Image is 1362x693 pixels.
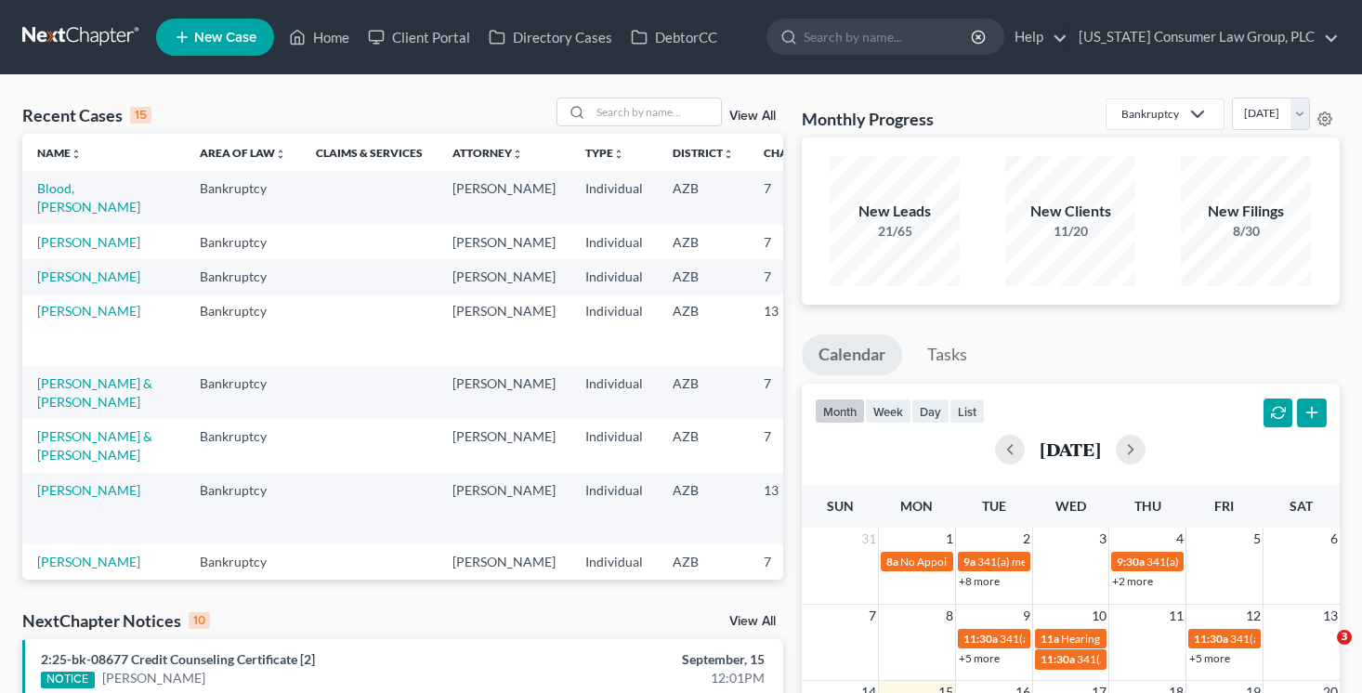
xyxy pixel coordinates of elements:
td: Bankruptcy [185,473,301,544]
span: 341(a) meeting for [PERSON_NAME] & [PERSON_NAME] [1000,632,1277,646]
a: Attorneyunfold_more [452,146,523,160]
a: +5 more [959,651,1000,665]
span: 10 [1090,605,1108,627]
td: AZB [658,580,749,651]
a: [PERSON_NAME] [37,303,140,319]
td: AZB [658,419,749,472]
td: Individual [570,473,658,544]
a: +8 more [959,574,1000,588]
td: 7 [749,225,842,259]
span: Sun [827,498,854,514]
td: Bankruptcy [185,544,301,579]
a: +5 more [1189,651,1230,665]
h3: Monthly Progress [802,108,934,130]
td: 13 [749,294,842,366]
button: month [815,399,865,424]
span: 2 [1021,528,1032,550]
div: 8/30 [1181,222,1311,241]
div: New Clients [1005,201,1135,222]
button: day [911,399,949,424]
a: DebtorCC [622,20,727,54]
a: Tasks [910,334,984,375]
i: unfold_more [71,149,82,160]
a: [PERSON_NAME] [37,554,140,569]
th: Claims & Services [301,134,438,171]
a: [PERSON_NAME] & [PERSON_NAME] [37,428,152,463]
td: Individual [570,171,658,224]
td: [PERSON_NAME] [438,225,570,259]
span: 31 [859,528,878,550]
td: Individual [570,580,658,651]
td: [PERSON_NAME] [438,544,570,579]
span: 341(a) meeting for [PERSON_NAME] & [PERSON_NAME] [1077,652,1355,666]
a: Calendar [802,334,902,375]
span: 11a [1041,632,1059,646]
span: 9 [1021,605,1032,627]
span: 8a [886,555,898,569]
td: AZB [658,171,749,224]
span: Wed [1055,498,1086,514]
span: Fri [1214,498,1234,514]
td: AZB [658,225,749,259]
td: [PERSON_NAME] [438,580,570,651]
td: Individual [570,294,658,366]
h2: [DATE] [1040,439,1101,459]
td: [PERSON_NAME] [438,171,570,224]
td: Individual [570,366,658,419]
span: 11:30a [1194,632,1228,646]
td: 7 [749,171,842,224]
span: 9:30a [1117,555,1145,569]
span: 1 [944,528,955,550]
td: Bankruptcy [185,419,301,472]
div: Recent Cases [22,104,151,126]
a: View All [729,615,776,628]
div: 12:01PM [536,669,765,687]
span: 341(a) meeting for [PERSON_NAME] [1146,555,1326,569]
a: Help [1005,20,1067,54]
a: [US_STATE] Consumer Law Group, PLC [1069,20,1339,54]
span: 12 [1244,605,1263,627]
td: [PERSON_NAME] [438,419,570,472]
a: [PERSON_NAME] [102,669,205,687]
a: Blood, [PERSON_NAME] [37,180,140,215]
td: Bankruptcy [185,171,301,224]
input: Search by name... [591,98,721,125]
td: [PERSON_NAME] [438,259,570,294]
div: 10 [189,612,210,629]
div: 21/65 [830,222,960,241]
span: 341(a) meeting for [PERSON_NAME] [977,555,1157,569]
a: [PERSON_NAME] [37,234,140,250]
td: AZB [658,259,749,294]
span: 3 [1097,528,1108,550]
span: New Case [194,31,256,45]
i: unfold_more [512,149,523,160]
i: unfold_more [613,149,624,160]
td: AZB [658,294,749,366]
div: NextChapter Notices [22,609,210,632]
span: Sat [1290,498,1313,514]
td: [PERSON_NAME] [438,294,570,366]
span: Thu [1134,498,1161,514]
span: 6 [1329,528,1340,550]
a: Nameunfold_more [37,146,82,160]
input: Search by name... [804,20,974,54]
td: Bankruptcy [185,225,301,259]
td: Bankruptcy [185,366,301,419]
a: +2 more [1112,574,1153,588]
td: Bankruptcy [185,259,301,294]
button: list [949,399,985,424]
a: Home [280,20,359,54]
button: week [865,399,911,424]
td: Individual [570,259,658,294]
td: AZB [658,544,749,579]
a: View All [729,110,776,123]
span: 4 [1174,528,1185,550]
div: New Filings [1181,201,1311,222]
a: [PERSON_NAME] [37,482,140,498]
span: 11 [1167,605,1185,627]
div: New Leads [830,201,960,222]
td: 13 [749,473,842,544]
a: [PERSON_NAME] & [PERSON_NAME] [37,375,152,410]
a: Directory Cases [479,20,622,54]
span: Mon [900,498,933,514]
